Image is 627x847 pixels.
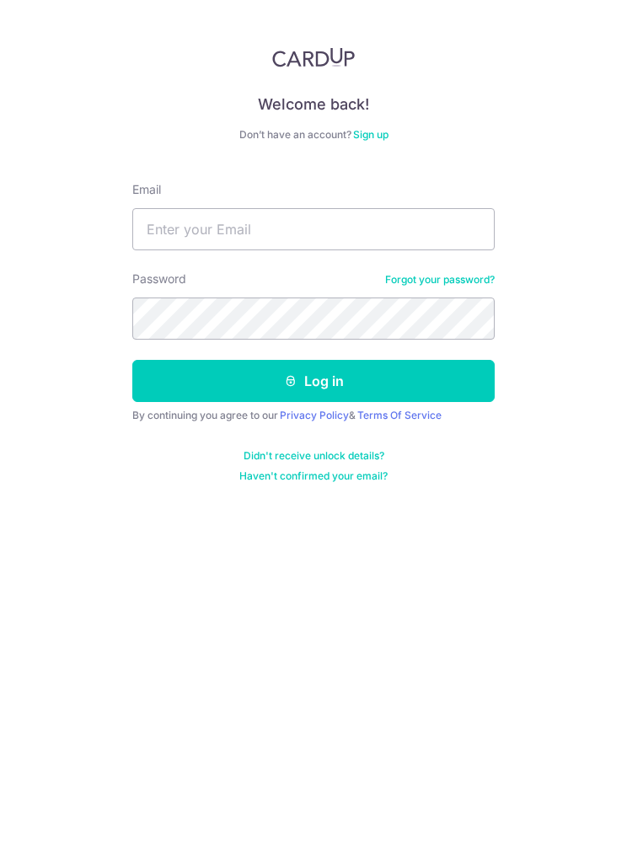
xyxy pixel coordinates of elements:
a: Sign up [353,128,389,141]
div: Don’t have an account? [132,128,495,142]
a: Didn't receive unlock details? [244,449,384,463]
button: Log in [132,360,495,402]
input: Enter your Email [132,208,495,250]
a: Haven't confirmed your email? [239,469,388,483]
a: Terms Of Service [357,409,442,421]
div: By continuing you agree to our & [132,409,495,422]
a: Forgot your password? [385,273,495,287]
label: Email [132,181,161,198]
label: Password [132,271,186,287]
h4: Welcome back! [132,94,495,115]
a: Privacy Policy [280,409,349,421]
img: CardUp Logo [272,47,355,67]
